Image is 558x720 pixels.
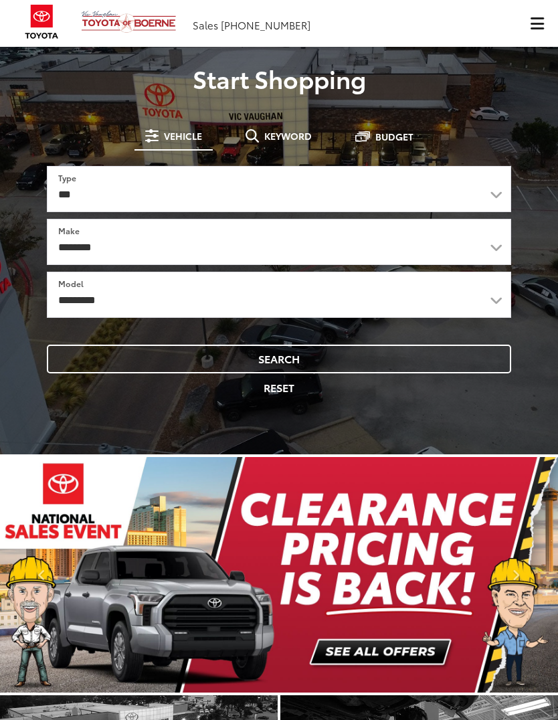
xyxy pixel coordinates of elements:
[164,131,202,141] span: Vehicle
[375,132,413,141] span: Budget
[47,345,511,373] button: Search
[81,10,177,33] img: Vic Vaughan Toyota of Boerne
[474,484,558,666] button: Click to view next picture.
[58,172,76,183] label: Type
[264,131,312,141] span: Keyword
[221,17,310,32] span: [PHONE_NUMBER]
[58,278,84,289] label: Model
[47,373,511,402] button: Reset
[10,65,548,92] p: Start Shopping
[193,17,218,32] span: Sales
[58,225,80,236] label: Make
